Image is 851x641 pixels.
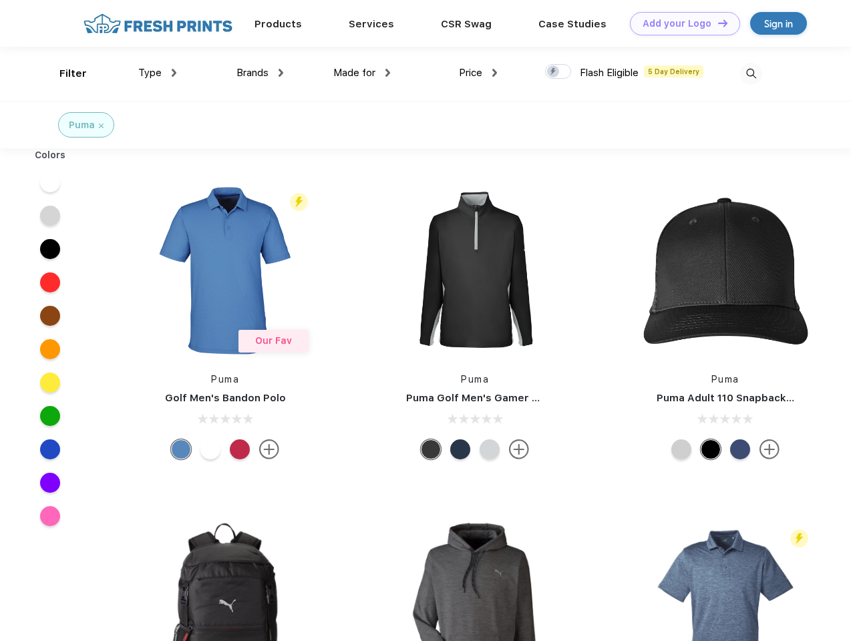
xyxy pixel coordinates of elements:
[459,67,482,79] span: Price
[509,439,529,459] img: more.svg
[421,439,441,459] div: Puma Black
[69,118,95,132] div: Puma
[25,148,76,162] div: Colors
[711,374,739,385] a: Puma
[230,439,250,459] div: Ski Patrol
[492,69,497,77] img: dropdown.png
[171,439,191,459] div: Lake Blue
[200,439,220,459] div: Bright White
[740,63,762,85] img: desktop_search.svg
[480,439,500,459] div: High Rise
[406,392,617,404] a: Puma Golf Men's Gamer Golf Quarter-Zip
[59,66,87,81] div: Filter
[450,439,470,459] div: Navy Blazer
[255,335,292,346] span: Our Fav
[99,124,104,128] img: filter_cancel.svg
[259,439,279,459] img: more.svg
[138,67,162,79] span: Type
[718,19,727,27] img: DT
[580,67,639,79] span: Flash Eligible
[236,67,269,79] span: Brands
[165,392,286,404] a: Golf Men's Bandon Polo
[441,18,492,30] a: CSR Swag
[333,67,375,79] span: Made for
[637,182,814,359] img: func=resize&h=266
[750,12,807,35] a: Sign in
[211,374,239,385] a: Puma
[701,439,721,459] div: Pma Blk Pma Blk
[172,69,176,77] img: dropdown.png
[136,182,314,359] img: func=resize&h=266
[730,439,750,459] div: Peacoat Qut Shd
[279,69,283,77] img: dropdown.png
[671,439,691,459] div: Quarry Brt Whit
[764,16,793,31] div: Sign in
[386,182,564,359] img: func=resize&h=266
[79,12,236,35] img: fo%20logo%202.webp
[644,65,703,77] span: 5 Day Delivery
[385,69,390,77] img: dropdown.png
[461,374,489,385] a: Puma
[349,18,394,30] a: Services
[254,18,302,30] a: Products
[790,529,808,548] img: flash_active_toggle.svg
[643,18,711,29] div: Add your Logo
[759,439,780,459] img: more.svg
[290,193,308,211] img: flash_active_toggle.svg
